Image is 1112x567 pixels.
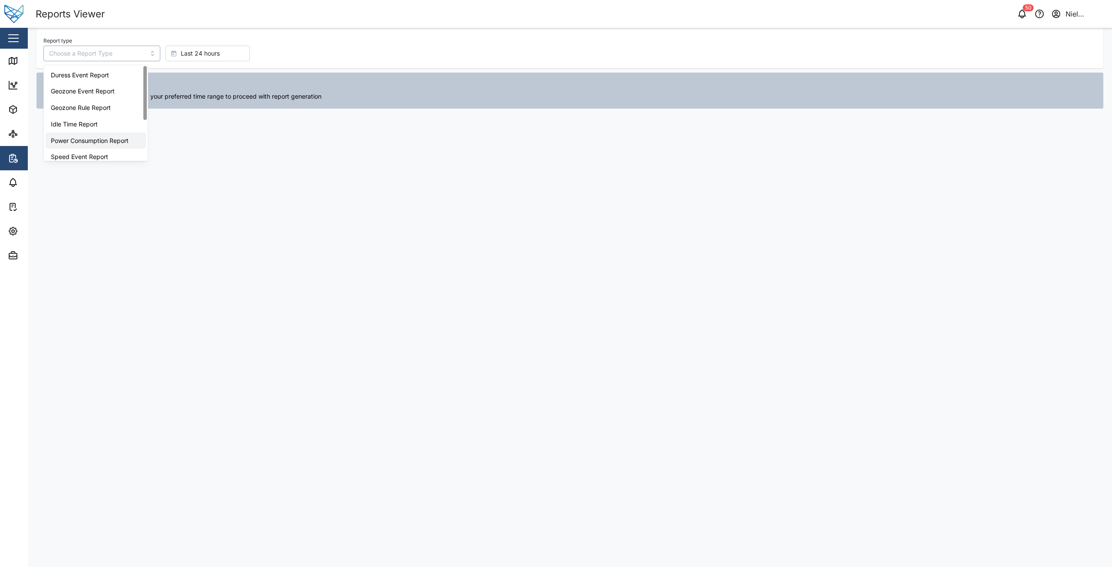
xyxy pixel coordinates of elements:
[46,83,146,99] div: Geozone Event Report
[23,129,43,139] div: Sites
[165,46,250,61] button: Last 24 hours
[60,92,1098,101] div: Please select a report type and your preferred time range to proceed with report generation
[1066,9,1105,20] div: Niel Principe
[23,105,50,114] div: Assets
[181,46,220,61] span: Last 24 hours
[23,178,50,187] div: Alarms
[43,46,160,61] input: Choose a Report Type
[23,202,46,212] div: Tasks
[23,56,42,66] div: Map
[43,38,72,44] label: Report type
[4,4,23,23] img: Main Logo
[46,67,146,83] div: Duress Event Report
[46,99,146,116] div: Geozone Rule Report
[23,80,62,90] div: Dashboard
[46,116,146,133] div: Idle Time Report
[1051,8,1105,20] button: Niel Principe
[46,133,146,149] div: Power Consumption Report
[1023,4,1034,11] div: 50
[23,251,48,260] div: Admin
[36,7,105,22] div: Reports Viewer
[23,226,53,236] div: Settings
[46,149,146,165] div: Speed Event Report
[23,153,52,163] div: Reports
